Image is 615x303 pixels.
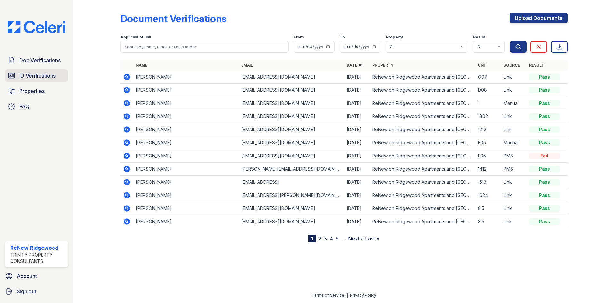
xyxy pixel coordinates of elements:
td: 1412 [475,163,501,176]
span: Account [17,272,37,280]
td: [DATE] [344,176,370,189]
td: F05 [475,149,501,163]
td: [EMAIL_ADDRESS][DOMAIN_NAME] [239,84,344,97]
a: ID Verifications [5,69,68,82]
td: [DATE] [344,71,370,84]
a: Name [136,63,147,68]
div: Document Verifications [120,13,226,24]
span: ID Verifications [19,72,56,80]
td: [EMAIL_ADDRESS][DOMAIN_NAME] [239,71,344,84]
a: Email [241,63,253,68]
a: Account [3,270,70,282]
td: Link [501,123,527,136]
div: | [347,293,348,298]
a: Source [504,63,520,68]
td: [PERSON_NAME] [133,163,239,176]
td: [PERSON_NAME] [133,110,239,123]
div: Pass [529,166,560,172]
td: ReNew on Ridgewood Apartments and [GEOGRAPHIC_DATA] [370,136,475,149]
a: Privacy Policy [350,293,376,298]
td: 8.5 [475,215,501,228]
td: Link [501,215,527,228]
td: Link [501,110,527,123]
td: 1802 [475,110,501,123]
td: ReNew on Ridgewood Apartments and [GEOGRAPHIC_DATA] [370,202,475,215]
a: Upload Documents [510,13,568,23]
td: [PERSON_NAME] [133,189,239,202]
td: Link [501,189,527,202]
label: To [340,35,345,40]
td: 1 [475,97,501,110]
a: Last » [365,235,379,242]
td: ReNew on Ridgewood Apartments and [GEOGRAPHIC_DATA] [370,110,475,123]
td: [DATE] [344,202,370,215]
td: [EMAIL_ADDRESS] [239,176,344,189]
td: Manual [501,97,527,110]
td: [PERSON_NAME] [133,202,239,215]
a: Result [529,63,544,68]
img: CE_Logo_Blue-a8612792a0a2168367f1c8372b55b34899dd931a85d93a1a3d3e32e68fde9ad4.png [3,21,70,33]
a: 5 [336,235,339,242]
td: ReNew on Ridgewood Apartments and [GEOGRAPHIC_DATA] [370,189,475,202]
div: Fail [529,153,560,159]
div: Pass [529,218,560,225]
td: [EMAIL_ADDRESS][DOMAIN_NAME] [239,149,344,163]
div: Pass [529,126,560,133]
span: FAQ [19,103,29,110]
td: [PERSON_NAME] [133,215,239,228]
div: Pass [529,179,560,185]
div: Trinity Property Consultants [10,252,65,265]
a: Property [372,63,394,68]
td: ReNew on Ridgewood Apartments and [GEOGRAPHIC_DATA] [370,97,475,110]
label: From [294,35,304,40]
label: Result [473,35,485,40]
span: Properties [19,87,45,95]
td: [EMAIL_ADDRESS][DOMAIN_NAME] [239,136,344,149]
span: … [341,235,346,242]
a: Properties [5,85,68,97]
div: 1 [308,235,316,242]
td: ReNew on Ridgewood Apartments and [GEOGRAPHIC_DATA] [370,149,475,163]
span: Sign out [17,288,36,295]
div: Pass [529,113,560,120]
td: [EMAIL_ADDRESS][DOMAIN_NAME] [239,97,344,110]
a: Sign out [3,285,70,298]
td: 1624 [475,189,501,202]
div: Pass [529,205,560,212]
td: [DATE] [344,189,370,202]
td: Link [501,202,527,215]
td: Manual [501,136,527,149]
a: Next › [348,235,363,242]
td: PMS [501,149,527,163]
td: [EMAIL_ADDRESS][PERSON_NAME][DOMAIN_NAME] [239,189,344,202]
td: [PERSON_NAME] [133,97,239,110]
div: Pass [529,87,560,93]
td: ReNew on Ridgewood Apartments and [GEOGRAPHIC_DATA] [370,176,475,189]
td: ReNew on Ridgewood Apartments and [GEOGRAPHIC_DATA] [370,71,475,84]
td: 1212 [475,123,501,136]
td: [PERSON_NAME][EMAIL_ADDRESS][DOMAIN_NAME] [239,163,344,176]
div: Pass [529,139,560,146]
a: 2 [318,235,321,242]
td: [DATE] [344,123,370,136]
label: Applicant or unit [120,35,151,40]
td: [PERSON_NAME] [133,149,239,163]
td: ReNew on Ridgewood Apartments and [GEOGRAPHIC_DATA] [370,163,475,176]
td: ReNew on Ridgewood Apartments and [GEOGRAPHIC_DATA] [370,215,475,228]
td: Link [501,84,527,97]
td: [EMAIL_ADDRESS][DOMAIN_NAME] [239,110,344,123]
td: [EMAIL_ADDRESS][DOMAIN_NAME] [239,202,344,215]
td: [EMAIL_ADDRESS][DOMAIN_NAME] [239,215,344,228]
a: 3 [324,235,327,242]
td: [DATE] [344,215,370,228]
a: 4 [330,235,333,242]
td: [DATE] [344,149,370,163]
td: Link [501,176,527,189]
td: [PERSON_NAME] [133,71,239,84]
td: ReNew on Ridgewood Apartments and [GEOGRAPHIC_DATA] [370,84,475,97]
td: [PERSON_NAME] [133,176,239,189]
td: [PERSON_NAME] [133,136,239,149]
td: ReNew on Ridgewood Apartments and [GEOGRAPHIC_DATA] [370,123,475,136]
div: Pass [529,74,560,80]
td: [DATE] [344,84,370,97]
